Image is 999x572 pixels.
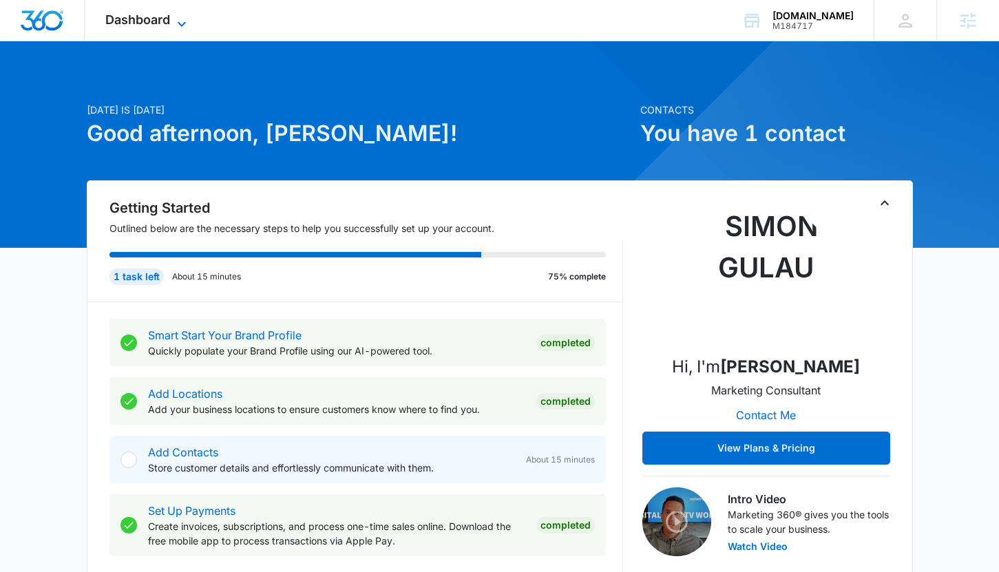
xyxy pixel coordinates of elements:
[87,103,632,117] p: [DATE] is [DATE]
[876,195,893,211] button: Toggle Collapse
[526,454,595,466] span: About 15 minutes
[172,271,241,283] p: About 15 minutes
[148,504,235,518] a: Set Up Payments
[728,491,890,507] h3: Intro Video
[536,393,595,410] div: Completed
[640,103,913,117] p: Contacts
[148,445,218,459] a: Add Contacts
[642,432,890,465] button: View Plans & Pricing
[148,328,302,342] a: Smart Start Your Brand Profile
[536,517,595,533] div: Completed
[722,399,810,432] button: Contact Me
[148,460,515,475] p: Store customer details and effortlessly communicate with them.
[728,542,788,551] button: Watch Video
[109,268,164,285] div: 1 task left
[109,221,623,235] p: Outlined below are the necessary steps to help you successfully set up your account.
[105,12,170,27] span: Dashboard
[87,117,632,150] h1: Good afternoon, [PERSON_NAME]!
[536,335,595,351] div: Completed
[548,271,606,283] p: 75% complete
[672,354,860,379] p: Hi, I'm
[640,117,913,150] h1: You have 1 contact
[728,507,890,536] p: Marketing 360® gives you the tools to scale your business.
[697,206,835,343] img: Simon Gulau
[148,387,222,401] a: Add Locations
[148,402,525,416] p: Add your business locations to ensure customers know where to find you.
[642,487,711,556] img: Intro Video
[148,343,525,358] p: Quickly populate your Brand Profile using our AI-powered tool.
[711,382,821,399] p: Marketing Consultant
[720,357,860,377] strong: [PERSON_NAME]
[772,21,854,31] div: account id
[148,519,525,548] p: Create invoices, subscriptions, and process one-time sales online. Download the free mobile app t...
[772,10,854,21] div: account name
[109,198,623,218] h2: Getting Started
